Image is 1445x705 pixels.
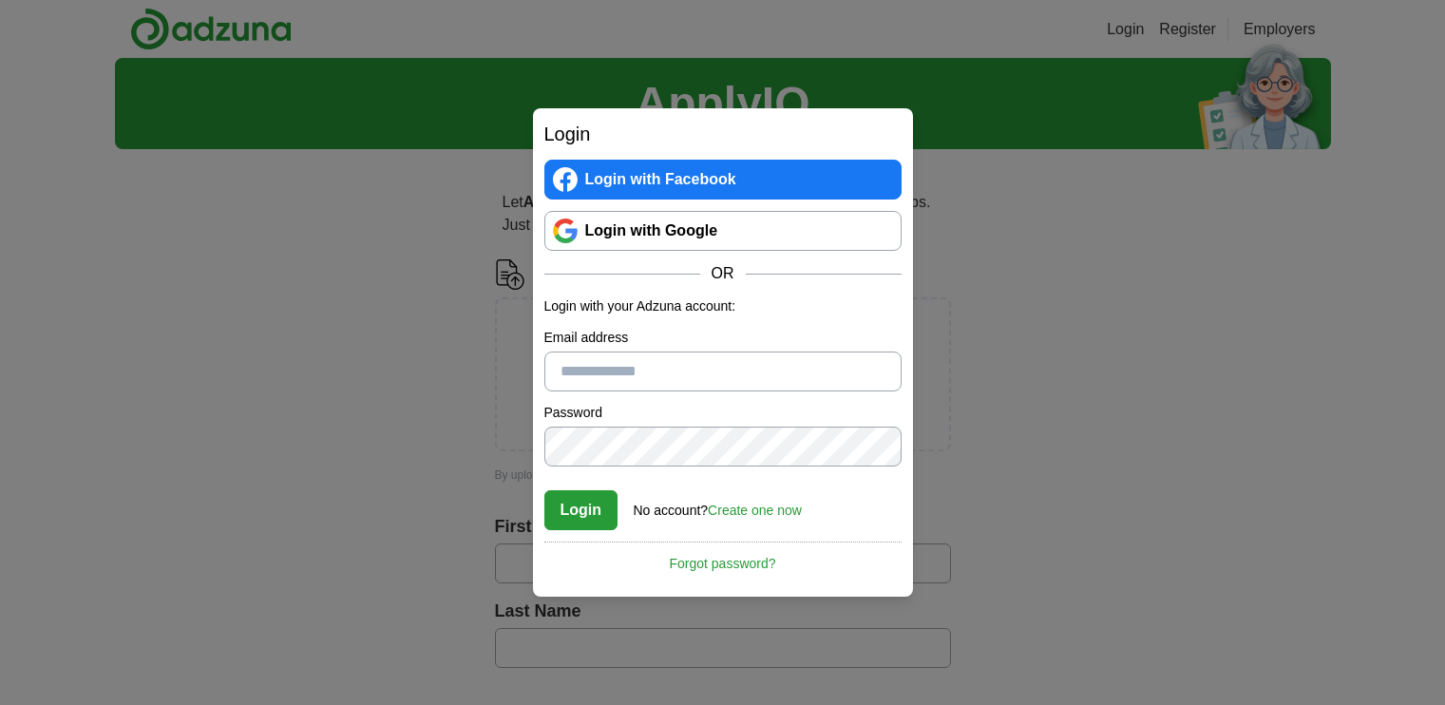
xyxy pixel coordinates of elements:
a: Login with Facebook [544,160,902,200]
a: Login with Google [544,211,902,251]
label: Email address [544,328,902,348]
div: No account? [634,489,802,521]
a: Forgot password? [544,542,902,574]
h2: Login [544,120,902,148]
label: Password [544,403,902,423]
span: OR [700,262,746,285]
button: Login [544,490,618,530]
a: Create one now [708,503,802,518]
p: Login with your Adzuna account: [544,296,902,316]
